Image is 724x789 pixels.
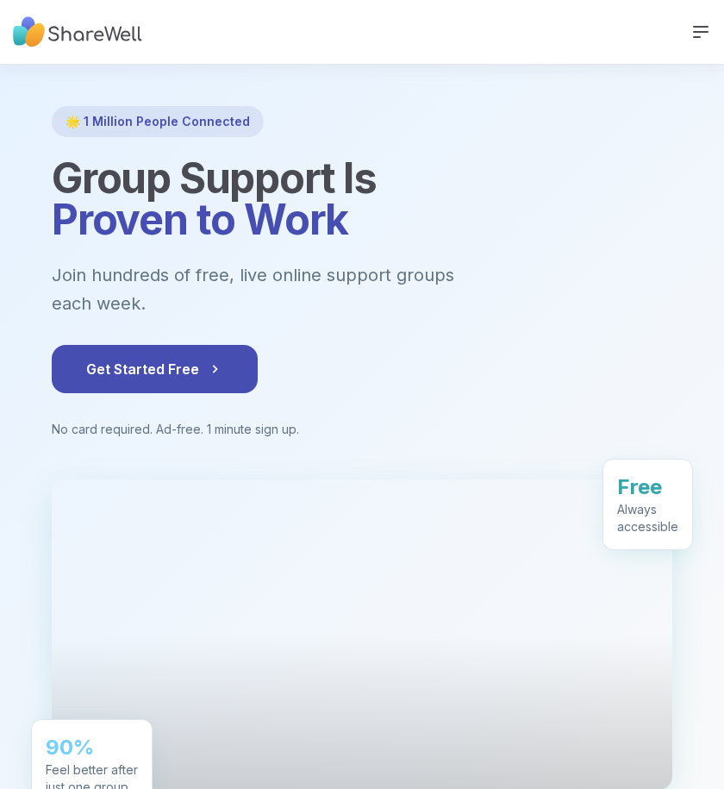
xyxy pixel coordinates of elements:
[46,734,138,761] div: 90%
[52,106,264,137] div: 🌟 1 Million People Connected
[617,501,678,535] div: Always accessible
[52,194,348,245] span: Proven to Work
[617,473,678,501] div: Free
[52,261,548,317] p: Join hundreds of free, live online support groups each week.
[86,359,223,379] span: Get Started Free
[52,345,258,393] button: Get Started Free
[13,9,142,56] img: ShareWell Nav Logo
[52,158,672,241] h1: Group Support Is
[52,421,672,438] p: No card required. Ad-free. 1 minute sign up.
